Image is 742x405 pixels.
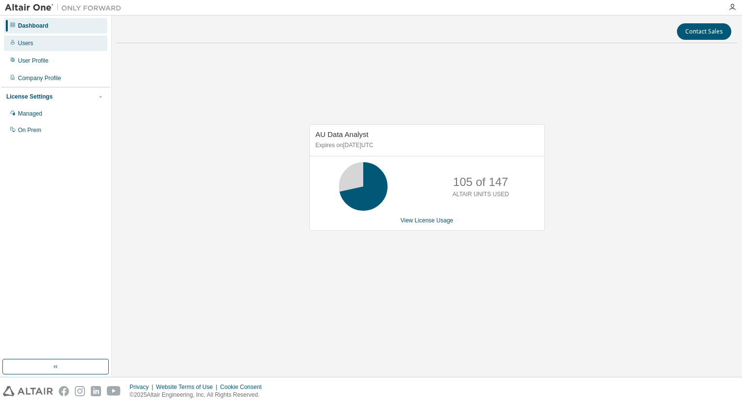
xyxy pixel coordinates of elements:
img: linkedin.svg [91,386,101,396]
div: License Settings [6,93,52,101]
span: AU Data Analyst [316,130,369,138]
img: altair_logo.svg [3,386,53,396]
img: Altair One [5,3,126,13]
p: Expires on [DATE] UTC [316,141,536,150]
a: View License Usage [401,217,454,224]
div: Company Profile [18,74,61,82]
div: On Prem [18,126,41,134]
img: youtube.svg [107,386,121,396]
p: 105 of 147 [453,174,508,190]
img: instagram.svg [75,386,85,396]
div: Cookie Consent [220,383,267,391]
div: User Profile [18,57,49,65]
div: Website Terms of Use [156,383,220,391]
div: Dashboard [18,22,49,30]
div: Managed [18,110,42,118]
div: Users [18,39,33,47]
button: Contact Sales [677,23,731,40]
p: ALTAIR UNITS USED [453,190,509,199]
p: © 2025 Altair Engineering, Inc. All Rights Reserved. [130,391,268,399]
div: Privacy [130,383,156,391]
img: facebook.svg [59,386,69,396]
